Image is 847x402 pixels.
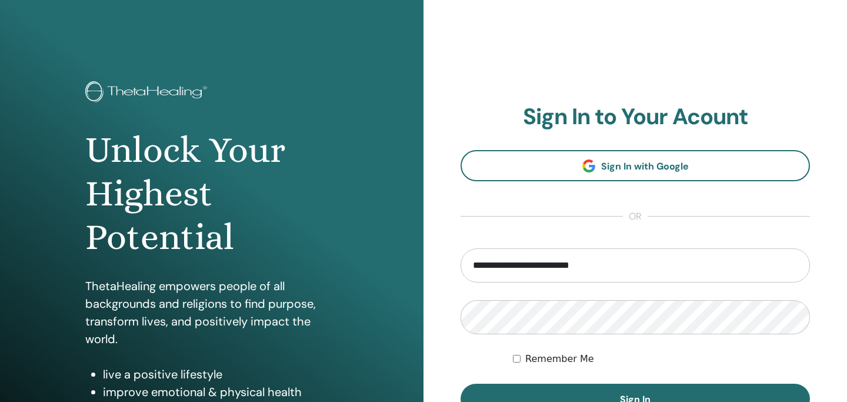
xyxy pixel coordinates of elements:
[525,352,594,366] label: Remember Me
[461,104,810,131] h2: Sign In to Your Acount
[103,383,338,401] li: improve emotional & physical health
[623,210,648,224] span: or
[461,150,810,181] a: Sign In with Google
[513,352,810,366] div: Keep me authenticated indefinitely or until I manually logout
[85,128,338,260] h1: Unlock Your Highest Potential
[85,277,338,348] p: ThetaHealing empowers people of all backgrounds and religions to find purpose, transform lives, a...
[103,366,338,383] li: live a positive lifestyle
[601,160,689,172] span: Sign In with Google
